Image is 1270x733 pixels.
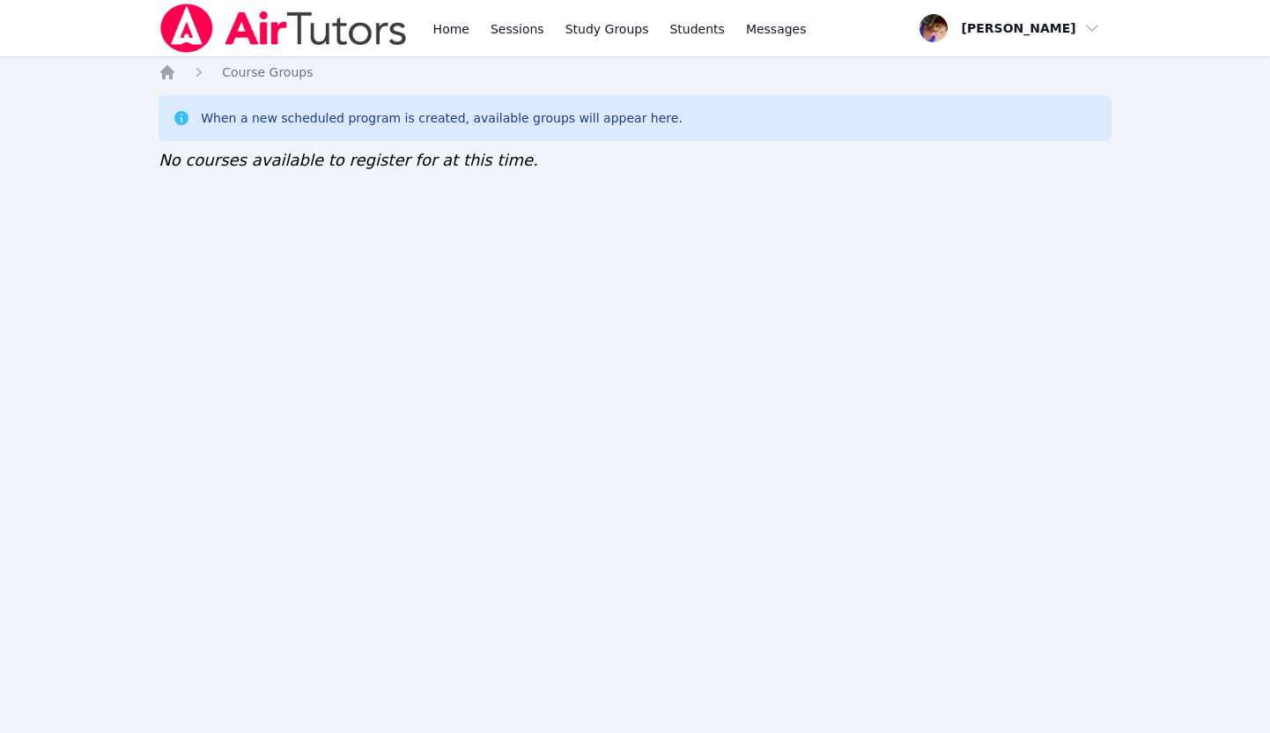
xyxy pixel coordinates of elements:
a: Course Groups [222,63,313,81]
span: No courses available to register for at this time. [159,151,538,169]
nav: Breadcrumb [159,63,1111,81]
img: Air Tutors [159,4,408,53]
span: Course Groups [222,65,313,79]
div: When a new scheduled program is created, available groups will appear here. [201,109,683,127]
span: Messages [746,20,807,38]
